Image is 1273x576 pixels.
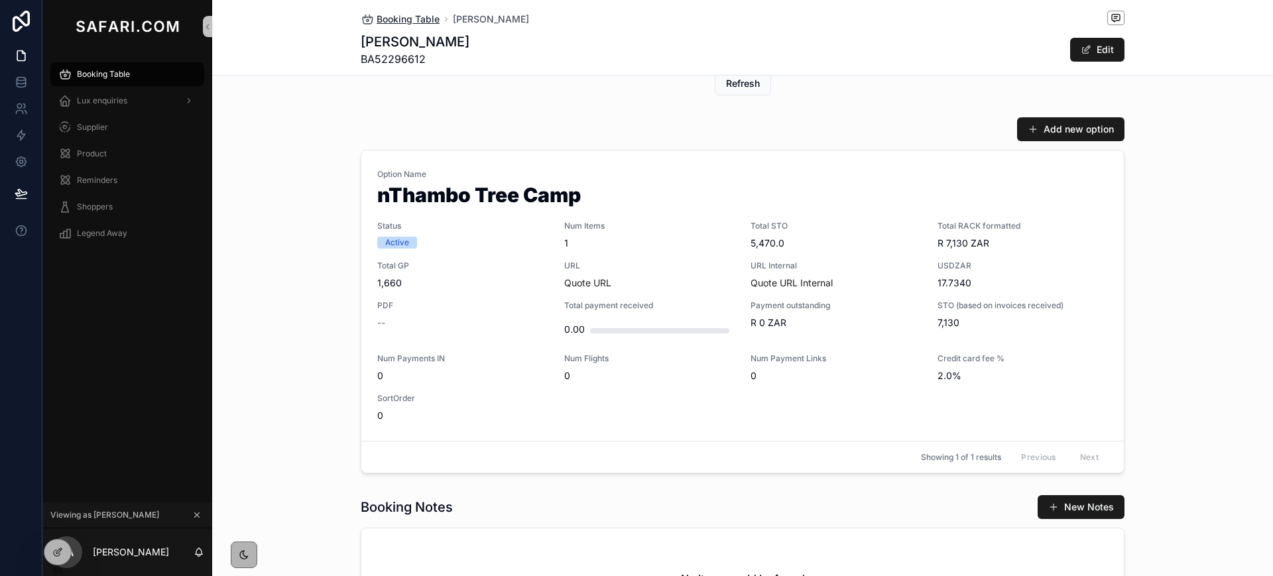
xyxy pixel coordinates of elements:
span: R 0 ZAR [751,316,922,329]
span: 0 [377,409,548,422]
span: 7,130 [938,316,1109,329]
span: 0 [751,369,922,382]
span: Option Name [377,169,1108,180]
span: PDF [377,300,548,311]
div: 0.00 [564,316,585,343]
button: New Notes [1038,495,1124,519]
h1: nThambo Tree Camp [377,185,1108,210]
div: scrollable content [42,53,212,262]
a: Booking Table [361,13,440,26]
span: USDZAR [938,260,1109,271]
a: Lux enquiries [50,89,204,113]
span: Product [77,148,107,159]
button: Edit [1070,38,1124,62]
span: -- [377,316,385,329]
span: 0 [377,369,548,382]
a: Option NamenThambo Tree CampStatusActiveNum Items1Total STO5,470.0Total RACK formattedR 7,130 ZAR... [361,150,1124,441]
span: 2.0% [938,369,1109,382]
span: Viewing as [PERSON_NAME] [50,510,159,520]
span: Supplier [77,122,108,133]
a: Reminders [50,168,204,192]
span: Credit card fee % [938,353,1109,364]
span: URL Internal [751,260,922,271]
span: Num Payment Links [751,353,922,364]
p: [PERSON_NAME] [93,546,169,559]
span: 1 [564,237,735,250]
span: STO (based on invoices received) [938,300,1109,311]
span: Total RACK formatted [938,221,1109,231]
div: Active [385,237,409,249]
span: Total payment received [564,300,735,311]
span: SortOrder [377,393,548,404]
span: 5,470.0 [751,237,922,250]
span: URL [564,260,735,271]
span: Total STO [751,221,922,231]
span: Reminders [77,175,117,186]
span: Refresh [726,77,760,90]
span: Num Payments IN [377,353,548,364]
h1: [PERSON_NAME] [361,32,469,51]
span: Status [377,221,548,231]
span: BA52296612 [361,51,469,67]
a: Booking Table [50,62,204,86]
a: Legend Away [50,221,204,245]
span: Lux enquiries [77,95,127,106]
span: 0 [564,369,735,382]
a: Quote URL [564,277,611,288]
span: Total GP [377,260,548,271]
span: Showing 1 of 1 results [921,452,1001,463]
span: 1,660 [377,276,548,290]
span: Num Items [564,221,735,231]
span: Legend Away [77,228,127,239]
span: R 7,130 ZAR [938,237,1109,250]
span: Booking Table [77,69,130,80]
span: 17.7340 [938,276,1109,290]
button: Refresh [715,72,771,95]
span: Shoppers [77,202,113,212]
span: Payment outstanding [751,300,922,311]
img: App logo [73,16,182,37]
a: Supplier [50,115,204,139]
a: Shoppers [50,195,204,219]
a: Quote URL Internal [751,277,833,288]
button: Add new option [1017,117,1124,141]
h1: Booking Notes [361,498,453,516]
a: [PERSON_NAME] [453,13,529,26]
span: Booking Table [377,13,440,26]
a: Product [50,142,204,166]
span: Num Flights [564,353,735,364]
